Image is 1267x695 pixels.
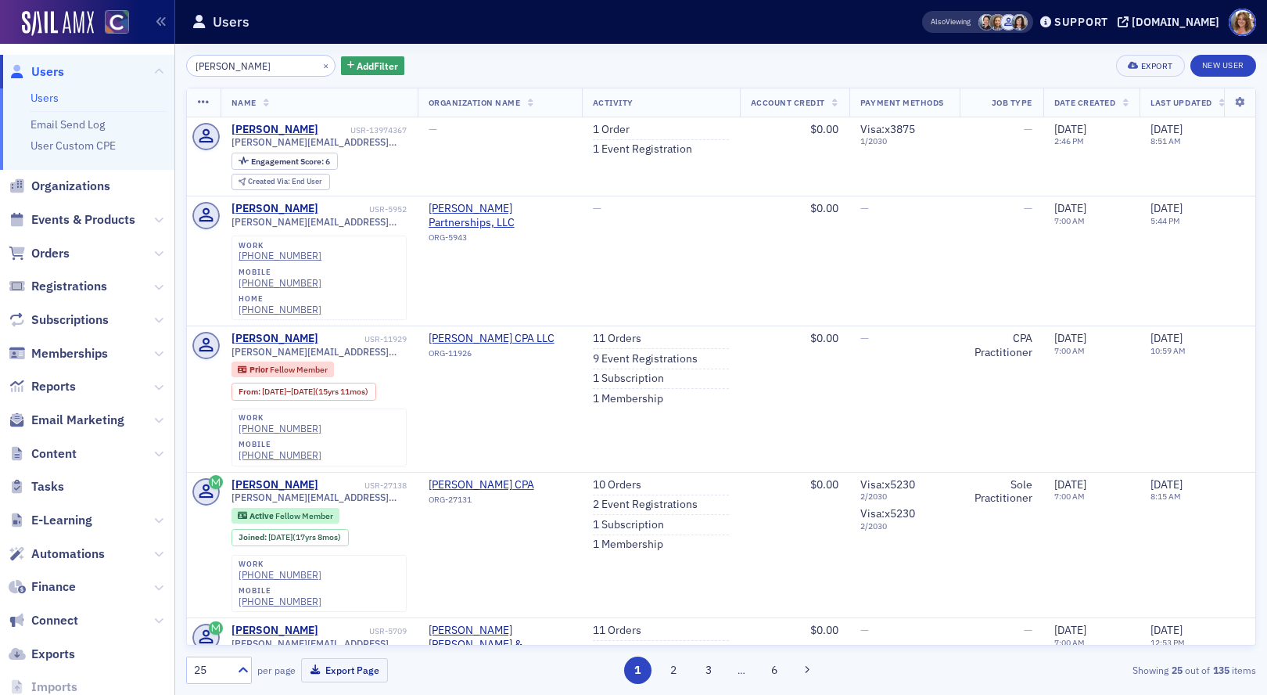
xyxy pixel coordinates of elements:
[232,492,407,503] span: [PERSON_NAME][EMAIL_ADDRESS][DOMAIN_NAME]
[1054,215,1085,226] time: 7:00 AM
[429,97,521,108] span: Organization Name
[186,55,336,77] input: Search…
[429,202,571,229] a: [PERSON_NAME] Partnerships, LLC
[593,372,664,386] a: 1 Subscription
[31,412,124,429] span: Email Marketing
[22,11,94,36] img: SailAMX
[593,538,663,552] a: 1 Membership
[9,478,64,495] a: Tasks
[1229,9,1256,36] span: Profile
[1054,477,1086,492] span: [DATE]
[239,440,321,449] div: mobile
[931,16,971,27] span: Viewing
[31,311,109,329] span: Subscriptions
[1054,637,1085,648] time: 7:00 AM
[860,331,869,345] span: —
[9,445,77,463] a: Content
[593,478,641,492] a: 10 Orders
[31,63,64,81] span: Users
[239,268,321,277] div: mobile
[1054,345,1085,356] time: 7:00 AM
[239,294,321,304] div: home
[593,142,692,157] a: 1 Event Registration
[624,657,651,684] button: 1
[9,512,92,529] a: E-Learning
[31,546,105,563] span: Automations
[1210,663,1232,677] strong: 135
[319,58,333,72] button: ×
[31,91,59,105] a: Users
[429,478,571,492] span: Amy E Kozleski CPA
[232,97,257,108] span: Name
[1150,122,1183,136] span: [DATE]
[291,386,315,397] span: [DATE]
[232,624,318,638] a: [PERSON_NAME]
[1118,16,1225,27] button: [DOMAIN_NAME]
[593,392,663,406] a: 1 Membership
[860,122,915,136] span: Visa : x3875
[262,386,286,397] span: [DATE]
[1054,122,1086,136] span: [DATE]
[9,612,78,629] a: Connect
[429,122,437,136] span: —
[1116,55,1184,77] button: Export
[239,250,321,261] a: [PHONE_NUMBER]
[1150,215,1180,226] time: 5:44 PM
[31,211,135,229] span: Events & Products
[232,478,318,492] a: [PERSON_NAME]
[429,624,571,651] a: [PERSON_NAME] [PERSON_NAME] & Associates CPAs PC
[321,125,407,135] div: USR-13974367
[931,16,946,27] div: Also
[31,578,76,596] span: Finance
[761,657,788,684] button: 6
[810,331,838,345] span: $0.00
[593,498,698,512] a: 2 Event Registrations
[1011,14,1028,31] span: Stacy Svendsen
[31,178,110,195] span: Organizations
[9,178,110,195] a: Organizations
[301,658,388,682] button: Export Page
[232,123,318,137] a: [PERSON_NAME]
[232,346,407,358] span: [PERSON_NAME][EMAIL_ADDRESS][DOMAIN_NAME]
[262,387,368,397] div: – (15yrs 11mos)
[249,364,270,375] span: Prior
[31,478,64,495] span: Tasks
[429,332,571,346] span: Amy Petersen CPA LLC
[239,304,321,315] div: [PHONE_NUMBER]
[270,364,328,375] span: Fellow Member
[1054,201,1086,215] span: [DATE]
[31,139,116,153] a: User Custom CPE
[429,495,571,510] div: ORG-27131
[1054,623,1086,637] span: [DATE]
[1150,623,1183,637] span: [DATE]
[992,97,1032,108] span: Job Type
[1150,331,1183,345] span: [DATE]
[321,334,407,344] div: USR-11929
[593,352,698,366] a: 9 Event Registrations
[429,624,571,651] span: Soukup Bush & Associates CPAs PC
[232,332,318,346] div: [PERSON_NAME]
[1168,663,1185,677] strong: 25
[751,97,825,108] span: Account Credit
[593,201,601,215] span: —
[429,332,571,346] a: [PERSON_NAME] CPA LLC
[232,216,407,228] span: [PERSON_NAME][EMAIL_ADDRESS][DOMAIN_NAME]
[971,478,1032,506] div: Sole Practitioner
[860,521,949,531] span: 2 / 2030
[357,59,398,73] span: Add Filter
[31,117,105,131] a: Email Send Log
[94,10,129,37] a: View Homepage
[268,532,341,542] div: (17yrs 8mos)
[232,202,318,216] a: [PERSON_NAME]
[1024,201,1032,215] span: —
[232,136,407,148] span: [PERSON_NAME][EMAIL_ADDRESS][DOMAIN_NAME]
[9,646,75,663] a: Exports
[9,311,109,329] a: Subscriptions
[239,560,321,569] div: work
[1054,331,1086,345] span: [DATE]
[1054,491,1085,502] time: 7:00 AM
[593,644,704,658] a: 16 Event Registrations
